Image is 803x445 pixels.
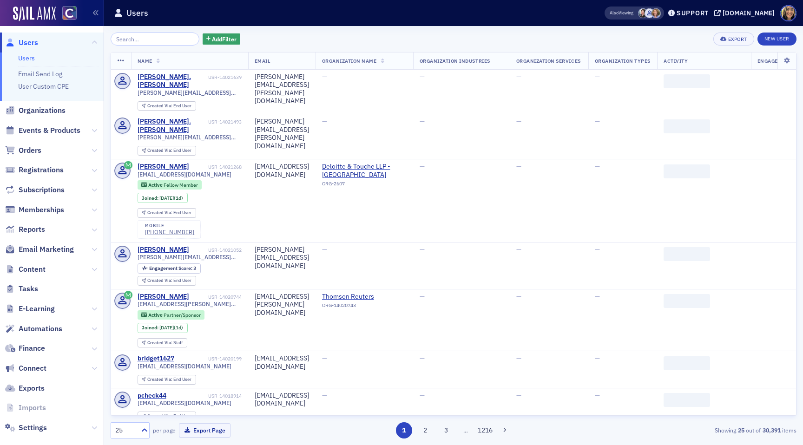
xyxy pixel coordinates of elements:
[147,209,173,216] span: Created Via :
[714,10,778,16] button: [DOMAIN_NAME]
[148,182,164,188] span: Active
[56,6,77,22] a: View Homepage
[595,72,600,81] span: —
[19,304,55,314] span: E-Learning
[255,354,309,371] div: [EMAIL_ADDRESS][DOMAIN_NAME]
[164,182,198,188] span: Fellow Member
[5,105,66,116] a: Organizations
[322,354,327,362] span: —
[595,162,600,170] span: —
[651,8,661,18] span: Kelli Davis
[138,354,174,363] a: bridget1627
[723,9,775,17] div: [DOMAIN_NAME]
[595,117,600,125] span: —
[126,7,148,19] h1: Users
[5,165,64,175] a: Registrations
[713,33,754,46] button: Export
[5,38,38,48] a: Users
[19,363,46,373] span: Connect
[159,324,174,331] span: [DATE]
[638,8,648,18] span: Pamela Galey-Coleman
[664,164,710,178] span: ‌
[147,413,173,419] span: Created Via :
[191,164,242,170] div: USR-14021268
[728,37,747,42] div: Export
[147,377,191,382] div: End User
[516,117,521,125] span: —
[516,292,521,301] span: —
[19,38,38,48] span: Users
[138,134,242,141] span: [PERSON_NAME][EMAIL_ADDRESS][PERSON_NAME][DOMAIN_NAME]
[138,254,242,261] span: [PERSON_NAME][EMAIL_ADDRESS][DOMAIN_NAME]
[322,391,327,399] span: —
[13,7,56,21] img: SailAMX
[574,426,796,434] div: Showing out of items
[610,10,633,16] span: Viewing
[255,392,309,408] div: [EMAIL_ADDRESS][DOMAIN_NAME]
[115,425,136,435] div: 25
[255,293,309,317] div: [EMAIL_ADDRESS][PERSON_NAME][DOMAIN_NAME]
[420,162,425,170] span: —
[147,278,191,283] div: End User
[138,323,188,333] div: Joined: 2025-09-09 00:00:00
[322,163,407,179] span: Deloitte & Touche LLP - Denver
[147,104,191,109] div: End User
[138,246,189,254] a: [PERSON_NAME]
[138,208,196,218] div: Created Via: End User
[138,146,196,156] div: Created Via: End User
[645,8,654,18] span: Piyali Chatterjee
[322,58,377,64] span: Organization Name
[736,426,746,434] strong: 25
[420,292,425,301] span: —
[141,312,200,318] a: Active Partner/Sponsor
[322,117,327,125] span: —
[19,244,74,255] span: Email Marketing
[191,247,242,253] div: USR-14021052
[191,294,242,300] div: USR-14020744
[595,391,600,399] span: —
[19,205,64,215] span: Memberships
[516,162,521,170] span: —
[664,294,710,308] span: ‌
[322,302,407,312] div: ORG-14020743
[255,58,270,64] span: Email
[148,312,164,318] span: Active
[5,324,62,334] a: Automations
[138,301,242,308] span: [EMAIL_ADDRESS][PERSON_NAME][DOMAIN_NAME]
[149,265,193,271] span: Engagement Score :
[208,74,242,80] div: USR-14021639
[18,70,62,78] a: Email Send Log
[138,73,207,89] a: [PERSON_NAME].[PERSON_NAME]
[516,72,521,81] span: —
[147,147,173,153] span: Created Via :
[595,354,600,362] span: —
[322,245,327,254] span: —
[420,117,425,125] span: —
[595,58,651,64] span: Organization Types
[5,205,64,215] a: Memberships
[19,284,38,294] span: Tasks
[664,393,710,407] span: ‌
[153,426,176,434] label: per page
[147,340,173,346] span: Created Via :
[147,103,173,109] span: Created Via :
[138,310,205,320] div: Active: Active: Partner/Sponsor
[477,422,494,438] button: 1216
[138,89,242,96] span: [PERSON_NAME][EMAIL_ADDRESS][PERSON_NAME][DOMAIN_NAME]
[147,277,173,283] span: Created Via :
[138,293,189,301] div: [PERSON_NAME]
[138,193,188,203] div: Joined: 2025-09-09 00:00:00
[5,244,74,255] a: Email Marketing
[19,403,46,413] span: Imports
[664,74,710,88] span: ‌
[438,422,454,438] button: 3
[5,185,65,195] a: Subscriptions
[138,58,152,64] span: Name
[168,393,242,399] div: USR-14018914
[322,293,407,301] a: Thomson Reuters
[5,224,45,235] a: Reports
[420,58,490,64] span: Organization Industries
[322,163,407,179] a: Deloitte & Touche LLP - [GEOGRAPHIC_DATA]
